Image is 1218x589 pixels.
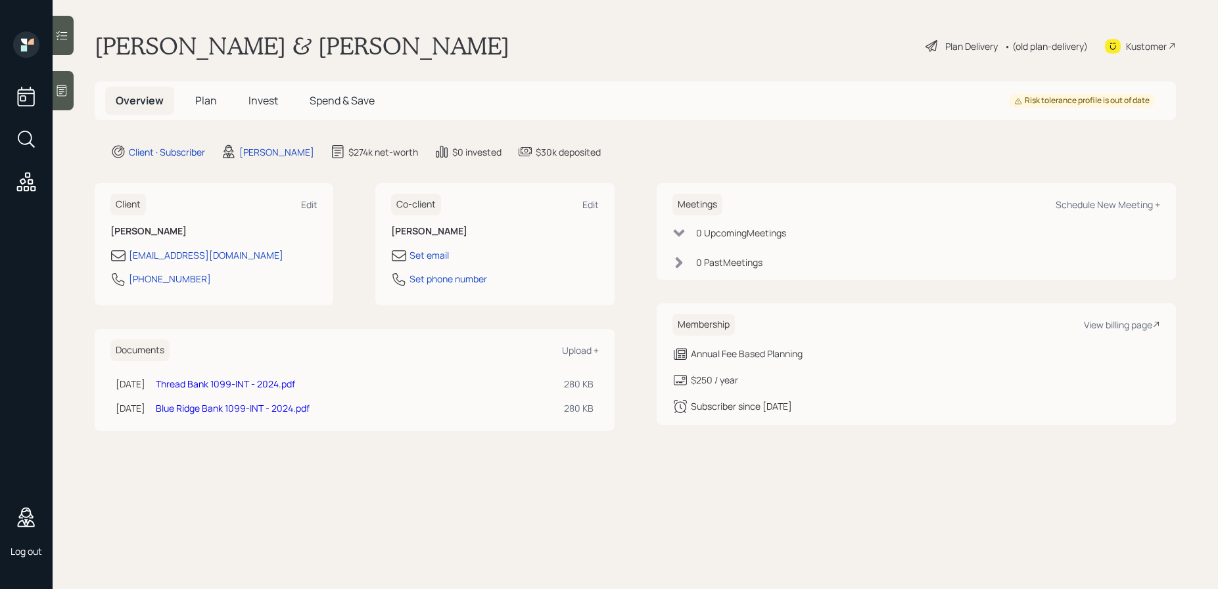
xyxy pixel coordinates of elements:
[1004,39,1088,53] div: • (old plan-delivery)
[410,272,487,286] div: Set phone number
[696,255,762,269] div: 0 Past Meeting s
[195,93,217,108] span: Plan
[248,93,278,108] span: Invest
[156,402,310,414] a: Blue Ridge Bank 1099-INT - 2024.pdf
[691,347,803,360] div: Annual Fee Based Planning
[1126,39,1167,53] div: Kustomer
[672,194,722,215] h6: Meetings
[1056,198,1160,211] div: Schedule New Meeting +
[564,377,594,391] div: 280 KB
[452,145,502,159] div: $0 invested
[156,378,295,390] a: Thread Bank 1099-INT - 2024.pdf
[391,226,598,237] h6: [PERSON_NAME]
[301,198,317,211] div: Edit
[562,344,599,357] div: Upload +
[95,32,509,60] h1: [PERSON_NAME] & [PERSON_NAME]
[129,272,211,286] div: [PHONE_NUMBER]
[11,545,42,557] div: Log out
[536,145,601,159] div: $30k deposited
[239,145,314,159] div: [PERSON_NAME]
[129,145,205,159] div: Client · Subscriber
[564,401,594,415] div: 280 KB
[410,248,449,262] div: Set email
[945,39,998,53] div: Plan Delivery
[1084,318,1160,331] div: View billing page
[1014,95,1150,106] div: Risk tolerance profile is out of date
[110,339,170,361] h6: Documents
[310,93,375,108] span: Spend & Save
[691,373,738,387] div: $250 / year
[582,198,599,211] div: Edit
[348,145,418,159] div: $274k net-worth
[691,399,792,413] div: Subscriber since [DATE]
[116,377,145,391] div: [DATE]
[110,226,317,237] h6: [PERSON_NAME]
[391,194,441,215] h6: Co-client
[110,194,146,215] h6: Client
[696,226,786,240] div: 0 Upcoming Meeting s
[116,93,164,108] span: Overview
[116,401,145,415] div: [DATE]
[129,248,283,262] div: [EMAIL_ADDRESS][DOMAIN_NAME]
[672,314,735,336] h6: Membership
